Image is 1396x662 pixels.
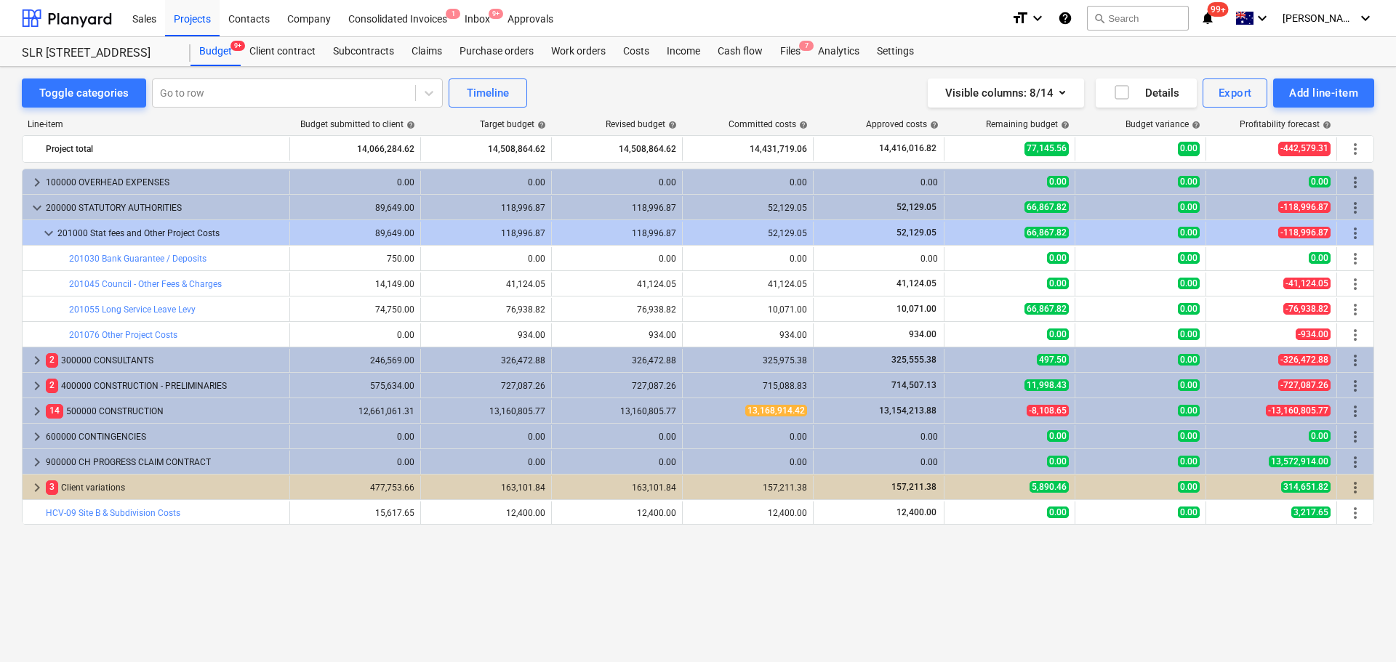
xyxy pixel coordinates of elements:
div: 246,569.00 [296,355,414,366]
span: help [404,121,415,129]
span: 0.00 [1178,142,1200,156]
a: Settings [868,37,923,66]
span: 14 [46,404,63,418]
div: 0.00 [558,432,676,442]
div: 0.00 [558,177,676,187]
div: 163,101.84 [427,483,545,493]
div: 52,129.05 [689,228,807,238]
a: Purchase orders [451,37,542,66]
button: Timeline [449,78,527,108]
div: Toggle categories [39,84,129,102]
span: keyboard_arrow_down [28,199,46,217]
span: 314,651.82 [1281,481,1331,493]
div: 727,087.26 [558,381,676,391]
div: 15,617.65 [296,508,414,518]
span: -934.00 [1296,328,1331,340]
div: 0.00 [558,254,676,264]
div: 934.00 [558,330,676,340]
span: 13,154,213.88 [878,405,938,416]
div: 0.00 [427,254,545,264]
span: help [1320,121,1331,129]
span: 9+ [489,9,503,19]
div: 0.00 [819,457,938,467]
span: 66,867.82 [1024,227,1069,238]
div: 400000 CONSTRUCTION - PRELIMINARIES [46,374,284,397]
div: 13,160,805.77 [427,406,545,416]
div: 0.00 [819,254,938,264]
div: Project total [46,137,284,161]
div: 477,753.66 [296,483,414,493]
span: 0.00 [1047,176,1069,187]
span: 0.00 [1178,303,1200,315]
span: 0.00 [1178,328,1200,340]
div: 600000 CONTINGENCIES [46,425,284,448]
span: 934.00 [907,329,938,339]
span: help [665,121,677,129]
span: 12,400.00 [895,507,938,517]
div: Client variations [46,476,284,499]
span: 0.00 [1178,481,1200,493]
div: 325,975.38 [689,355,807,366]
div: 14,508,864.62 [558,137,676,161]
button: Export [1203,78,1268,108]
div: 900000 CH PROGRESS CLAIM CONTRACT [46,451,284,474]
span: search [1094,12,1105,24]
div: Costs [614,37,658,66]
span: 99+ [1208,2,1229,17]
span: More actions [1347,504,1364,522]
span: 10,071.00 [895,304,938,314]
div: 0.00 [296,457,414,467]
span: More actions [1347,174,1364,191]
div: 934.00 [689,330,807,340]
span: 0.00 [1309,176,1331,187]
a: Work orders [542,37,614,66]
div: 89,649.00 [296,228,414,238]
span: 1 [446,9,460,19]
a: Client contract [241,37,324,66]
div: Subcontracts [324,37,403,66]
div: 300000 CONSULTANTS [46,349,284,372]
button: Search [1087,6,1189,31]
span: More actions [1347,453,1364,471]
span: 0.00 [1178,506,1200,518]
span: -13,160,805.77 [1266,405,1331,416]
a: Claims [403,37,451,66]
span: 0.00 [1178,227,1200,238]
a: Analytics [809,37,868,66]
span: -76,938.82 [1283,303,1331,315]
span: -326,472.88 [1278,354,1331,366]
span: 0.00 [1047,506,1069,518]
div: 12,400.00 [689,508,807,518]
div: 0.00 [427,457,545,467]
span: 0.00 [1178,379,1200,391]
span: help [1058,121,1070,129]
span: -118,996.87 [1278,227,1331,238]
div: Committed costs [729,119,808,129]
div: 12,400.00 [558,508,676,518]
span: 9+ [230,41,245,51]
div: Timeline [467,84,509,102]
span: 0.00 [1178,430,1200,442]
div: 0.00 [427,432,545,442]
div: Add line-item [1289,84,1358,102]
span: More actions [1347,352,1364,369]
div: 0.00 [689,432,807,442]
div: 12,661,061.31 [296,406,414,416]
div: Visible columns : 8/14 [945,84,1067,102]
div: Budget variance [1126,119,1200,129]
span: 0.00 [1047,456,1069,467]
span: More actions [1347,199,1364,217]
div: 326,472.88 [558,355,676,366]
i: keyboard_arrow_down [1357,9,1374,27]
span: 0.00 [1047,252,1069,264]
span: keyboard_arrow_right [28,403,46,420]
div: 89,649.00 [296,203,414,213]
span: More actions [1347,428,1364,445]
div: Cash flow [709,37,771,66]
div: 118,996.87 [558,228,676,238]
span: 0.00 [1047,430,1069,442]
span: More actions [1347,250,1364,267]
div: 41,124.05 [689,279,807,289]
span: 3 [46,480,58,494]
